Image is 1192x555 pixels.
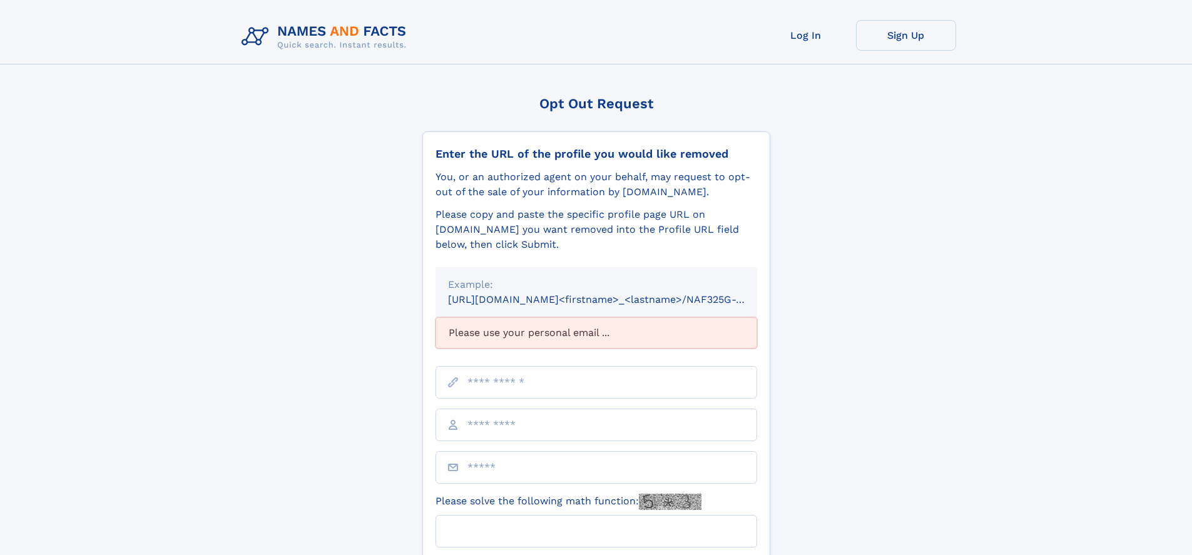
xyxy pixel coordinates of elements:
a: Sign Up [856,20,956,51]
img: Logo Names and Facts [237,20,417,54]
div: Please use your personal email ... [436,317,757,349]
div: Example: [448,277,745,292]
div: Enter the URL of the profile you would like removed [436,147,757,161]
div: You, or an authorized agent on your behalf, may request to opt-out of the sale of your informatio... [436,170,757,200]
a: Log In [756,20,856,51]
label: Please solve the following math function: [436,494,701,510]
div: Please copy and paste the specific profile page URL on [DOMAIN_NAME] you want removed into the Pr... [436,207,757,252]
div: Opt Out Request [422,96,770,111]
small: [URL][DOMAIN_NAME]<firstname>_<lastname>/NAF325G-xxxxxxxx [448,293,781,305]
